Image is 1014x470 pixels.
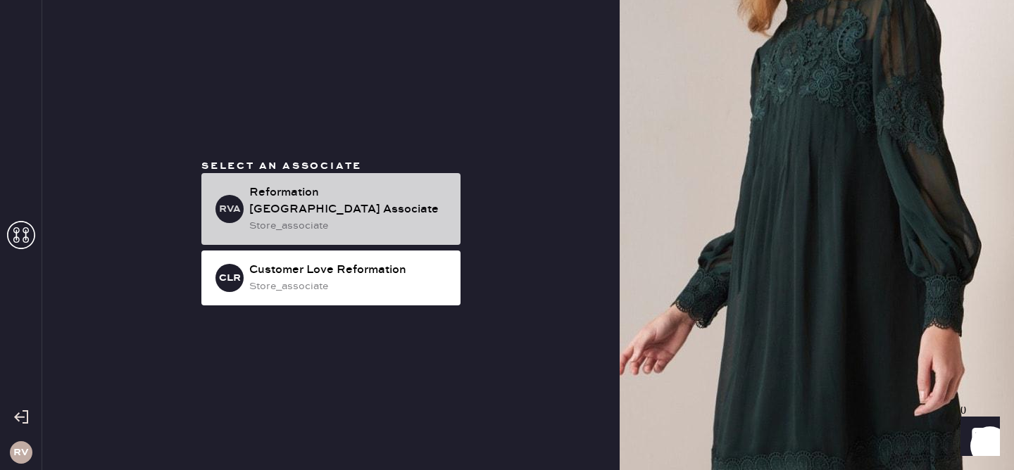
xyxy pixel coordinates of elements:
[201,160,362,172] span: Select an associate
[249,184,449,218] div: Reformation [GEOGRAPHIC_DATA] Associate
[219,204,241,214] h3: RVA
[13,447,28,457] h3: RV
[249,262,449,279] div: Customer Love Reformation
[947,407,1008,467] iframe: Front Chat
[249,279,449,294] div: store_associate
[219,273,241,283] h3: CLR
[249,218,449,234] div: store_associate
